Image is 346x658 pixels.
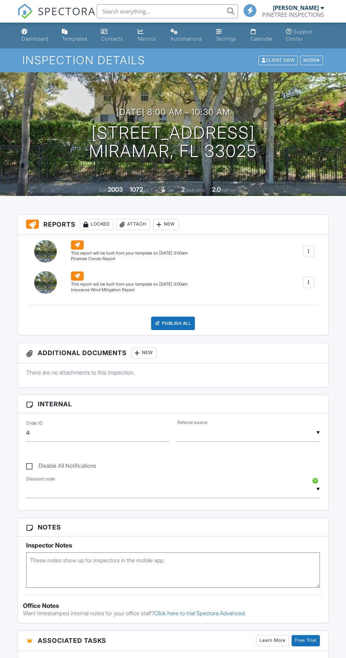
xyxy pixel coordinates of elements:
[71,256,187,262] div: Pinetree Condo Report
[248,25,278,46] a: Calendar
[262,11,324,18] div: PINETREE INSPECTIONS
[167,187,174,193] span: slab
[101,36,123,42] div: Contacts
[292,635,320,646] a: Free Trial
[98,25,129,46] a: Contacts
[181,186,185,193] div: 2
[71,287,187,293] div: Insurance Wind Mitigation Report
[26,476,55,482] label: Discount code
[286,29,313,42] div: Support Center
[18,518,328,537] h3: Notes
[151,317,195,330] div: Publish All
[131,347,157,359] div: New
[212,186,221,193] div: 2.0
[116,219,150,230] div: Attach
[283,25,327,46] a: Support Center
[116,107,230,117] h3: [DATE] 8:00 am - 10:30 am
[22,36,48,42] div: Dashboard
[273,4,319,11] div: [PERSON_NAME]
[258,56,298,65] div: Client View
[138,36,156,42] div: Metrics
[89,124,257,161] h1: [STREET_ADDRESS] Miramar, FL 33025
[26,542,320,549] h5: Inspector Notes
[71,281,187,287] div: This report will be built from your template on [DATE] 3:00am
[171,36,202,42] div: Automations
[186,187,205,193] span: bedrooms
[130,186,143,193] div: 1072
[38,4,96,18] span: SPECTORA
[22,54,323,66] h1: Inspection Details
[26,369,320,376] p: There are no attachments to this inspection.
[23,609,323,617] p: Want timestamped internal notes for your office staff?
[17,10,96,24] a: SPECTORA
[38,636,106,645] span: Associated Tasks
[17,4,33,19] img: The Best Home Inspection Software - Spectora
[300,56,323,65] div: More
[177,419,207,426] label: Referral source
[18,343,328,363] h3: Additional Documents
[108,186,123,193] div: 2003
[251,36,273,42] div: Calendar
[97,4,238,18] input: Search everything...
[26,462,96,471] label: Disable All Notifications
[23,602,323,609] div: Office Notes
[153,219,179,230] div: New
[154,610,246,617] a: Click here to trial Spectora Advanced.
[168,25,207,46] a: Automations (Basic)
[26,420,43,426] label: Order ID
[144,187,154,193] span: sq. ft.
[71,250,187,256] div: This report will be built from your template on [DATE] 3:00am
[62,36,88,42] div: Templates
[80,219,113,230] div: Locked
[213,25,242,46] a: Settings
[18,395,328,413] h3: Internal
[256,635,289,646] a: Learn More
[222,187,242,193] span: bathrooms
[18,215,328,235] h3: Reports
[258,57,299,62] a: Client View
[59,25,93,46] a: Templates
[135,25,162,46] a: Metrics
[99,187,107,193] span: Built
[19,25,53,46] a: Dashboard
[216,36,237,42] div: Settings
